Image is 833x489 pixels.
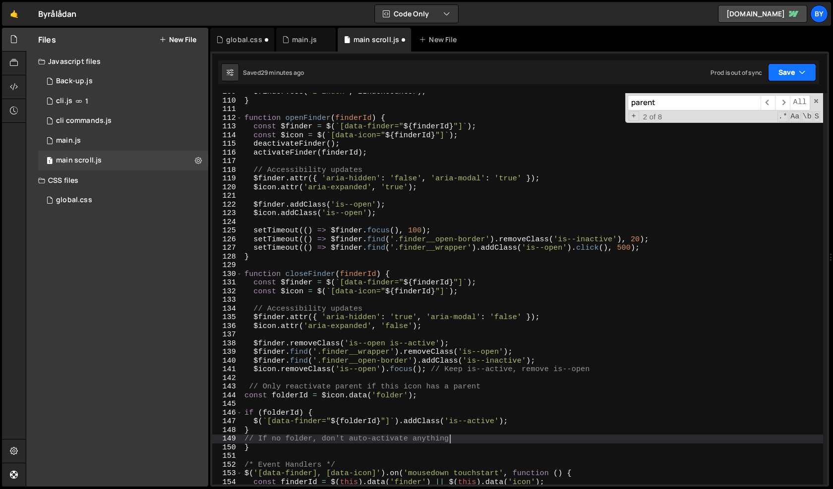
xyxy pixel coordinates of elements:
[56,156,102,165] div: main scroll.js
[212,426,242,435] div: 148
[26,170,208,190] div: CSS files
[212,365,242,374] div: 141
[38,71,208,91] div: 10338/35579.js
[38,151,208,170] div: 10338/24973.js
[419,35,461,45] div: New File
[212,417,242,426] div: 147
[790,95,810,110] span: Alt-Enter
[212,226,242,235] div: 125
[38,131,208,151] div: 10338/23933.js
[212,357,242,366] div: 140
[375,5,458,23] button: Code Only
[56,196,92,205] div: global.css
[212,149,242,158] div: 116
[212,218,242,227] div: 124
[212,478,242,487] div: 154
[212,374,242,383] div: 142
[814,111,820,122] span: Search In Selection
[85,97,88,105] span: 1
[212,174,242,183] div: 119
[226,35,262,45] div: global.css
[212,261,242,270] div: 129
[212,287,242,296] div: 132
[212,122,242,131] div: 113
[768,63,816,81] button: Save
[38,34,56,45] h2: Files
[639,112,666,121] span: 2 of 8
[212,322,242,331] div: 136
[212,253,242,262] div: 128
[292,35,317,45] div: main.js
[212,296,242,305] div: 133
[212,391,242,400] div: 144
[777,111,788,122] span: RegExp Search
[56,77,93,86] div: Back-up.js
[56,97,72,106] div: cli.js
[761,95,775,110] span: ​
[212,140,242,149] div: 115
[212,443,242,452] div: 150
[261,68,304,77] div: 29 minutes ago
[802,111,813,122] span: Whole Word Search
[212,192,242,201] div: 121
[212,270,242,279] div: 130
[212,105,242,114] div: 111
[243,68,304,77] div: Saved
[212,400,242,409] div: 145
[775,95,790,110] span: ​
[628,95,761,110] input: Search for
[212,469,242,478] div: 153
[212,183,242,192] div: 120
[212,131,242,140] div: 114
[212,452,242,461] div: 151
[789,111,800,122] span: CaseSensitive Search
[212,348,242,357] div: 139
[38,111,208,131] div: 10338/24355.js
[212,461,242,470] div: 152
[38,190,208,210] div: 10338/24192.css
[212,235,242,244] div: 126
[212,201,242,210] div: 122
[212,166,242,175] div: 118
[38,8,76,20] div: Byrålådan
[212,435,242,443] div: 149
[212,209,242,218] div: 123
[2,2,26,26] a: 🤙
[38,91,208,111] div: 10338/23371.js
[810,5,828,23] a: By
[212,305,242,314] div: 134
[629,111,639,121] span: Toggle Replace mode
[212,244,242,253] div: 127
[212,114,242,123] div: 112
[212,409,242,418] div: 146
[47,158,53,165] span: 1
[56,136,81,145] div: main.js
[56,116,112,125] div: cli commands.js
[212,157,242,166] div: 117
[212,382,242,391] div: 143
[711,68,762,77] div: Prod is out of sync
[212,278,242,287] div: 131
[718,5,807,23] a: [DOMAIN_NAME]
[26,52,208,71] div: Javascript files
[212,330,242,339] div: 137
[212,313,242,322] div: 135
[159,36,196,44] button: New File
[212,97,242,106] div: 110
[354,35,399,45] div: main scroll.js
[212,339,242,348] div: 138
